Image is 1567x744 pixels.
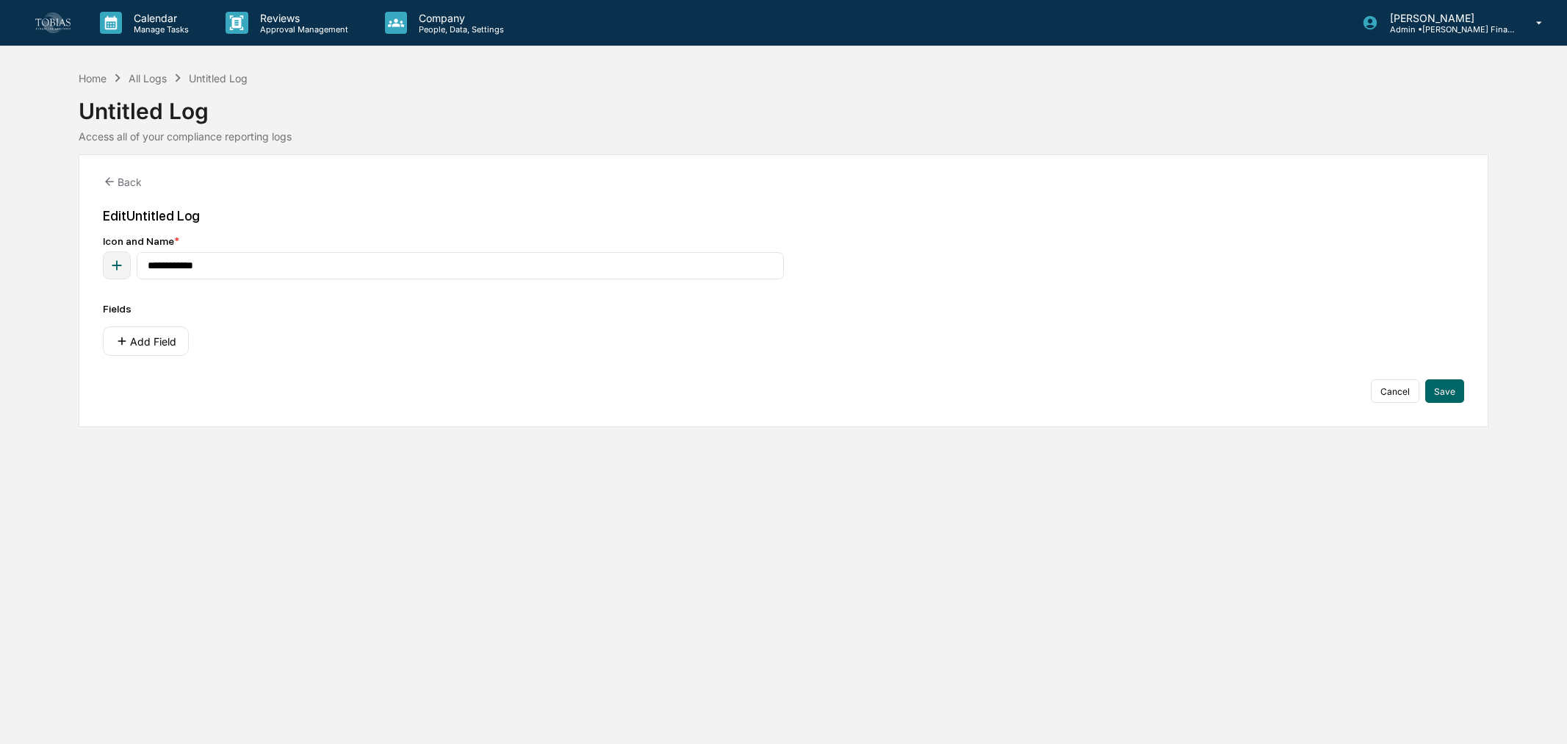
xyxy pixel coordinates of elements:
p: Reviews [248,12,356,24]
div: All Logs [129,72,167,85]
p: People, Data, Settings [407,24,511,35]
div: Edit Untitled Log [103,208,1465,223]
p: Company [407,12,511,24]
img: logo [35,12,71,32]
div: Untitled Log [79,86,1489,124]
p: Calendar [122,12,196,24]
button: Save [1425,379,1464,403]
button: Add Field [103,326,189,356]
p: Admin • [PERSON_NAME] Financial Advisors [1378,24,1515,35]
p: Approval Management [248,24,356,35]
p: [PERSON_NAME] [1378,12,1515,24]
div: Access all of your compliance reporting logs [79,130,1489,143]
iframe: Open customer support [1520,695,1560,735]
button: Cancel [1371,379,1419,403]
p: Manage Tasks [122,24,196,35]
div: Untitled Log [189,72,248,85]
div: Icon and Name [103,235,1465,247]
button: Back [103,167,142,196]
div: Fields [103,303,1465,315]
div: Home [79,72,107,85]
